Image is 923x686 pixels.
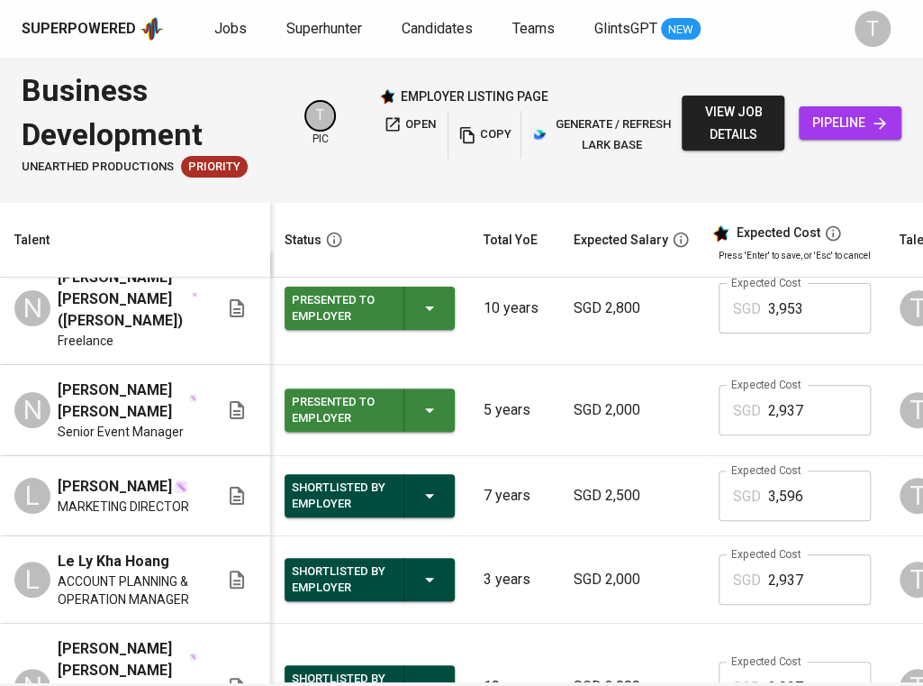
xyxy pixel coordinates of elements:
[58,638,187,681] span: [PERSON_NAME] [PERSON_NAME]
[594,20,657,37] span: GlintsGPT
[214,18,250,41] a: Jobs
[189,394,197,402] img: magic_wand.svg
[14,229,50,252] div: Talent
[733,570,761,591] p: SGD
[402,20,473,37] span: Candidates
[22,69,283,156] div: Business Development
[58,267,190,332] span: [PERSON_NAME] [PERSON_NAME] ([PERSON_NAME])
[733,486,761,508] p: SGD
[737,225,820,242] div: Expected Cost
[401,87,548,105] p: employer listing page
[22,15,164,42] a: Superpoweredapp logo
[292,288,389,328] div: Presented to Employer
[58,332,113,350] span: Freelance
[14,392,50,428] div: N
[286,20,362,37] span: Superhunter
[292,560,389,599] div: Shortlisted by Employer
[14,478,50,514] div: L
[58,498,189,516] span: MARKETING DIRECTOR
[574,485,690,507] p: SGD 2,500
[533,128,547,142] img: lark
[529,111,682,160] button: lark generate / refresh lark base
[512,20,555,37] span: Teams
[181,156,248,178] div: New Job received from Demand Team
[855,11,891,47] div: T
[484,229,538,252] div: Total YoE
[460,124,509,145] span: copy
[574,569,690,590] p: SGD 2,000
[304,100,336,132] div: T
[58,423,184,441] span: Senior Event Manager
[140,15,164,42] img: app logo
[214,20,247,37] span: Jobs
[58,572,197,608] span: ACCOUNT PLANNING & OPERATION MANAGER
[574,399,690,421] p: SGD 2,000
[813,112,887,134] span: pipeline
[384,114,436,135] span: open
[711,224,729,242] img: glints_star.svg
[22,19,136,40] div: Superpowered
[402,18,476,41] a: Candidates
[285,558,455,601] button: Shortlisted by Employer
[484,399,545,421] p: 5 years
[696,101,770,145] span: view job details
[58,551,169,572] span: Le Ly Kha Hoang
[174,480,188,494] img: magic_wand.svg
[733,298,761,320] p: SGD
[533,114,677,156] span: generate / refresh lark base
[285,389,455,432] button: Presented to Employer
[58,476,172,498] span: [PERSON_NAME]
[379,111,440,139] button: open
[719,249,871,262] p: Press 'Enter' to save, or 'Esc' to cancel
[682,96,784,151] button: view job details
[58,380,187,423] span: [PERSON_NAME] [PERSON_NAME]
[292,476,389,516] div: Shortlisted by Employer
[285,474,455,517] button: Shortlisted by Employer
[456,111,513,160] button: copy
[286,18,366,41] a: Superhunter
[379,111,440,160] a: open
[181,159,248,176] span: Priority
[14,290,50,326] div: N
[733,400,761,422] p: SGD
[285,287,455,330] button: Presented to Employer
[484,485,545,507] p: 7 years
[292,390,389,430] div: Presented to Employer
[661,21,701,39] span: NEW
[799,106,901,140] a: pipeline
[574,229,668,252] div: Expected Salary
[14,562,50,598] div: L
[192,292,197,297] img: magic_wand.svg
[304,100,336,147] div: pic
[484,569,545,590] p: 3 years
[379,88,395,105] img: Glints Star
[594,18,701,41] a: GlintsGPT NEW
[512,18,558,41] a: Teams
[285,229,321,252] div: Status
[484,297,545,319] p: 10 years
[574,297,690,319] p: SGD 2,800
[22,159,174,176] span: Unearthed Productions
[189,653,197,661] img: magic_wand.svg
